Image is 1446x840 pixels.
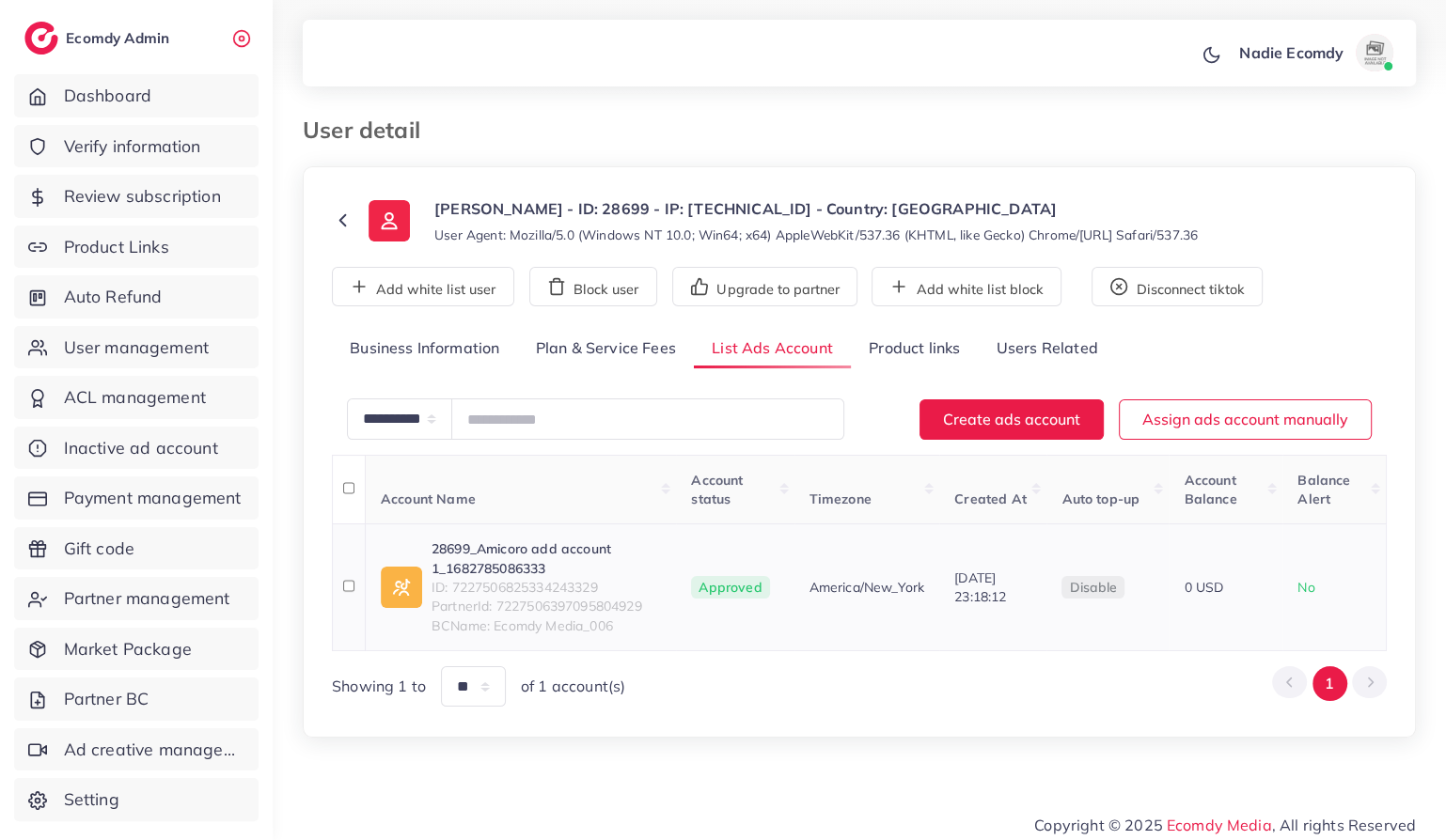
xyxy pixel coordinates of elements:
[14,326,259,369] a: User management
[432,539,661,578] a: 28699_Amicoro add account 1_1682785086333
[64,687,149,711] span: Partner BC
[24,22,174,54] a: logoEcomdy Admin
[24,22,58,54] img: logo
[691,472,743,507] span: Account status
[1069,579,1117,596] span: disable
[809,578,925,597] span: America/New_York
[1092,267,1263,306] button: Disconnect tiktok
[64,787,119,812] span: Setting
[14,427,259,470] a: Inactive ad account
[1297,472,1350,507] span: Balance Alert
[1356,34,1393,71] img: avatar
[851,329,978,369] a: Product links
[14,175,259,218] a: Review subscription
[64,436,218,460] span: Inactive ad account
[1239,41,1344,64] p: Nadie Ecomdy
[64,537,134,561] span: Gift code
[332,676,426,697] span: Showing 1 to
[332,329,518,369] a: Business Information
[14,125,259,168] a: Verify information
[14,728,259,771] a: Ad creative management
[1272,814,1416,836] span: , All rights Reserved
[691,576,769,599] span: Approved
[1119,399,1372,440] button: Assign ads account manually
[332,267,514,306] button: Add white list user
[1272,666,1387,701] ul: Pagination
[432,578,661,597] span: ID: 7227506825334243329
[64,184,221,209] span: Review subscription
[14,778,259,821] a: Setting
[14,577,259,620] a: Partner management
[64,285,163,309] span: Auto Refund
[14,476,259,520] a: Payment management
[1167,816,1272,834] a: Ecomdy Media
[954,569,1006,605] span: [DATE] 23:18:12
[872,267,1061,306] button: Add white list block
[1061,490,1140,507] span: Auto top-up
[809,490,872,507] span: Timezone
[64,235,169,259] span: Product Links
[64,385,206,410] span: ACL management
[14,628,259,671] a: Market Package
[64,84,151,108] span: Dashboard
[521,676,625,697] span: of 1 account(s)
[303,117,435,144] h3: User detail
[64,738,244,762] span: Ad creative management
[694,329,851,369] a: List Ads Account
[432,616,661,635] span: BCName: Ecomdy Media_006
[64,134,201,159] span: Verify information
[1184,579,1223,596] span: 0 USD
[14,376,259,419] a: ACL management
[14,275,259,319] a: Auto Refund
[64,335,209,360] span: User management
[14,226,259,269] a: Product Links
[1229,34,1401,71] a: Nadie Ecomdyavatar
[64,586,230,611] span: Partner management
[369,200,410,241] img: ic-user-info.36bf1079.svg
[381,567,422,608] img: ic-ad-info.7fc67b75.svg
[529,267,657,306] button: Block user
[1034,814,1416,836] span: Copyright © 2025
[66,29,174,47] h2: Ecomdy Admin
[518,329,694,369] a: Plan & Service Fees
[14,677,259,721] a: Partner BC
[14,74,259,117] a: Dashboard
[432,597,661,615] span: PartnerId: 7227506397095804929
[64,486,242,510] span: Payment management
[434,197,1198,220] p: [PERSON_NAME] - ID: 28699 - IP: [TECHNICAL_ID] - Country: [GEOGRAPHIC_DATA]
[1312,666,1347,701] button: Go to page 1
[381,490,476,507] span: Account Name
[954,490,1027,507] span: Created At
[1184,472,1236,507] span: Account Balance
[978,329,1115,369] a: Users Related
[14,527,259,570] a: Gift code
[64,637,192,661] span: Market Package
[1297,579,1314,596] span: No
[672,267,857,306] button: Upgrade to partner
[434,226,1198,244] small: User Agent: Mozilla/5.0 (Windows NT 10.0; Win64; x64) AppleWebKit/537.36 (KHTML, like Gecko) Chro...
[919,399,1104,440] button: Create ads account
